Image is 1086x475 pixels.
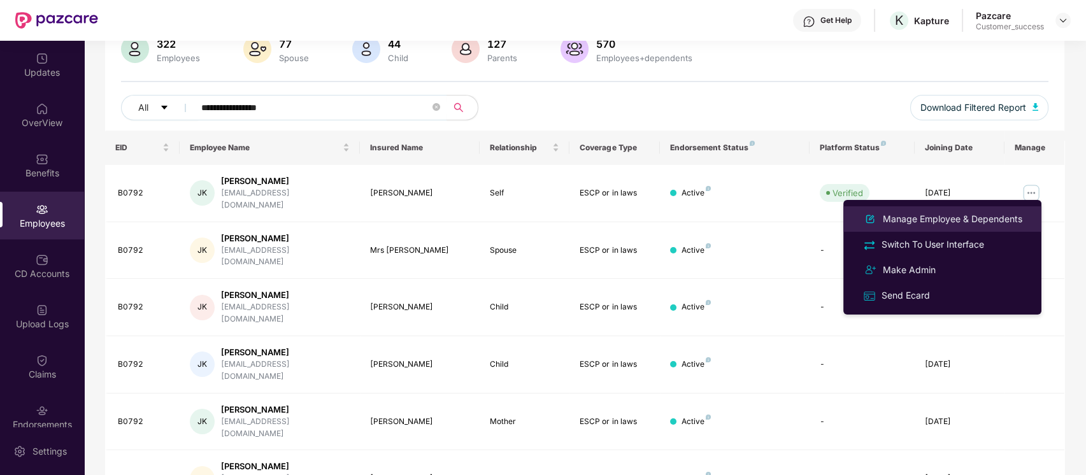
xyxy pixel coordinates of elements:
[580,416,649,428] div: ESCP or in laws
[914,15,949,27] div: Kapture
[190,409,215,434] div: JK
[803,15,815,28] img: svg+xml;base64,PHN2ZyBpZD0iSGVscC0zMngzMiIgeG1sbnM9Imh0dHA6Ly93d3cudzMub3JnLzIwMDAvc3ZnIiB3aWR0aD...
[13,445,26,458] img: svg+xml;base64,PHN2ZyBpZD0iU2V0dGluZy0yMHgyMCIgeG1sbnM9Imh0dHA6Ly93d3cudzMub3JnLzIwMDAvc3ZnIiB3aW...
[910,95,1049,120] button: Download Filtered Report
[915,131,1004,165] th: Joining Date
[36,404,48,417] img: svg+xml;base64,PHN2ZyBpZD0iRW5kb3JzZW1lbnRzIiB4bWxucz0iaHR0cDovL3d3dy53My5vcmcvMjAwMC9zdmciIHdpZH...
[118,416,170,428] div: B0792
[561,35,589,63] img: svg+xml;base64,PHN2ZyB4bWxucz0iaHR0cDovL3d3dy53My5vcmcvMjAwMC9zdmciIHhtbG5zOnhsaW5rPSJodHRwOi8vd3...
[370,245,469,257] div: Mrs [PERSON_NAME]
[880,263,938,277] div: Make Admin
[1021,183,1041,203] img: manageButton
[432,102,440,114] span: close-circle
[190,143,339,153] span: Employee Name
[485,53,520,63] div: Parents
[810,222,915,280] td: -
[706,357,711,362] img: svg+xml;base64,PHN2ZyB4bWxucz0iaHR0cDovL3d3dy53My5vcmcvMjAwMC9zdmciIHdpZHRoPSI4IiBoZWlnaHQ9IjgiIH...
[580,301,649,313] div: ESCP or in laws
[682,245,711,257] div: Active
[160,103,169,113] span: caret-down
[452,35,480,63] img: svg+xml;base64,PHN2ZyB4bWxucz0iaHR0cDovL3d3dy53My5vcmcvMjAwMC9zdmciIHhtbG5zOnhsaW5rPSJodHRwOi8vd3...
[370,416,469,428] div: [PERSON_NAME]
[820,15,852,25] div: Get Help
[682,301,711,313] div: Active
[36,203,48,216] img: svg+xml;base64,PHN2ZyBpZD0iRW1wbG95ZWVzIiB4bWxucz0iaHR0cDovL3d3dy53My5vcmcvMjAwMC9zdmciIHdpZHRoPS...
[221,187,350,211] div: [EMAIL_ADDRESS][DOMAIN_NAME]
[670,143,799,153] div: Endorsement Status
[118,301,170,313] div: B0792
[879,288,932,302] div: Send Ecard
[580,245,649,257] div: ESCP or in laws
[118,187,170,199] div: B0792
[36,153,48,166] img: svg+xml;base64,PHN2ZyBpZD0iQmVuZWZpdHMiIHhtbG5zPSJodHRwOi8vd3d3LnczLm9yZy8yMDAwL3N2ZyIgd2lkdGg9Ij...
[706,415,711,420] img: svg+xml;base64,PHN2ZyB4bWxucz0iaHR0cDovL3d3dy53My5vcmcvMjAwMC9zdmciIHdpZHRoPSI4IiBoZWlnaHQ9IjgiIH...
[594,38,695,50] div: 570
[1004,131,1064,165] th: Manage
[1032,103,1039,111] img: svg+xml;base64,PHN2ZyB4bWxucz0iaHR0cDovL3d3dy53My5vcmcvMjAwMC9zdmciIHhtbG5zOnhsaW5rPSJodHRwOi8vd3...
[221,245,350,269] div: [EMAIL_ADDRESS][DOMAIN_NAME]
[580,358,649,371] div: ESCP or in laws
[118,245,170,257] div: B0792
[190,180,215,206] div: JK
[1058,15,1068,25] img: svg+xml;base64,PHN2ZyBpZD0iRHJvcGRvd24tMzJ4MzIiIHhtbG5zPSJodHRwOi8vd3d3LnczLm9yZy8yMDAwL3N2ZyIgd2...
[682,358,711,371] div: Active
[385,38,411,50] div: 44
[138,101,148,115] span: All
[706,300,711,305] img: svg+xml;base64,PHN2ZyB4bWxucz0iaHR0cDovL3d3dy53My5vcmcvMjAwMC9zdmciIHdpZHRoPSI4IiBoZWlnaHQ9IjgiIH...
[925,358,994,371] div: [DATE]
[190,237,215,263] div: JK
[15,12,98,29] img: New Pazcare Logo
[881,141,886,146] img: svg+xml;base64,PHN2ZyB4bWxucz0iaHR0cDovL3d3dy53My5vcmcvMjAwMC9zdmciIHdpZHRoPSI4IiBoZWlnaHQ9IjgiIH...
[862,211,878,227] img: svg+xml;base64,PHN2ZyB4bWxucz0iaHR0cDovL3d3dy53My5vcmcvMjAwMC9zdmciIHhtbG5zOnhsaW5rPSJodHRwOi8vd3...
[115,143,161,153] span: EID
[221,404,350,416] div: [PERSON_NAME]
[221,416,350,440] div: [EMAIL_ADDRESS][DOMAIN_NAME]
[569,131,659,165] th: Coverage Type
[880,212,1025,226] div: Manage Employee & Dependents
[480,131,569,165] th: Relationship
[490,416,559,428] div: Mother
[820,143,904,153] div: Platform Status
[485,38,520,50] div: 127
[810,393,915,451] td: -
[976,22,1044,32] div: Customer_success
[36,304,48,316] img: svg+xml;base64,PHN2ZyBpZD0iVXBsb2FkX0xvZ3MiIGRhdGEtbmFtZT0iVXBsb2FkIExvZ3MiIHhtbG5zPSJodHRwOi8vd3...
[580,187,649,199] div: ESCP or in laws
[925,187,994,199] div: [DATE]
[594,53,695,63] div: Employees+dependents
[447,103,471,113] span: search
[490,143,550,153] span: Relationship
[385,53,411,63] div: Child
[490,245,559,257] div: Spouse
[276,53,311,63] div: Spouse
[243,35,271,63] img: svg+xml;base64,PHN2ZyB4bWxucz0iaHR0cDovL3d3dy53My5vcmcvMjAwMC9zdmciIHhtbG5zOnhsaW5rPSJodHRwOi8vd3...
[706,186,711,191] img: svg+xml;base64,PHN2ZyB4bWxucz0iaHR0cDovL3d3dy53My5vcmcvMjAwMC9zdmciIHdpZHRoPSI4IiBoZWlnaHQ9IjgiIH...
[154,38,203,50] div: 322
[370,301,469,313] div: [PERSON_NAME]
[360,131,480,165] th: Insured Name
[862,238,876,252] img: svg+xml;base64,PHN2ZyB4bWxucz0iaHR0cDovL3d3dy53My5vcmcvMjAwMC9zdmciIHdpZHRoPSIyNCIgaGVpZ2h0PSIyNC...
[221,175,350,187] div: [PERSON_NAME]
[105,131,180,165] th: EID
[682,416,711,428] div: Active
[370,358,469,371] div: [PERSON_NAME]
[221,460,350,472] div: [PERSON_NAME]
[862,289,876,303] img: svg+xml;base64,PHN2ZyB4bWxucz0iaHR0cDovL3d3dy53My5vcmcvMjAwMC9zdmciIHdpZHRoPSIxNiIgaGVpZ2h0PSIxNi...
[490,301,559,313] div: Child
[682,187,711,199] div: Active
[879,237,987,252] div: Switch To User Interface
[221,301,350,325] div: [EMAIL_ADDRESS][DOMAIN_NAME]
[221,289,350,301] div: [PERSON_NAME]
[121,95,199,120] button: Allcaret-down
[180,131,359,165] th: Employee Name
[29,445,71,458] div: Settings
[920,101,1026,115] span: Download Filtered Report
[490,187,559,199] div: Self
[750,141,755,146] img: svg+xml;base64,PHN2ZyB4bWxucz0iaHR0cDovL3d3dy53My5vcmcvMjAwMC9zdmciIHdpZHRoPSI4IiBoZWlnaHQ9IjgiIH...
[352,35,380,63] img: svg+xml;base64,PHN2ZyB4bWxucz0iaHR0cDovL3d3dy53My5vcmcvMjAwMC9zdmciIHhtbG5zOnhsaW5rPSJodHRwOi8vd3...
[118,358,170,371] div: B0792
[36,253,48,266] img: svg+xml;base64,PHN2ZyBpZD0iQ0RfQWNjb3VudHMiIGRhdGEtbmFtZT0iQ0QgQWNjb3VudHMiIHhtbG5zPSJodHRwOi8vd3...
[190,295,215,320] div: JK
[810,279,915,336] td: -
[190,351,215,377] div: JK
